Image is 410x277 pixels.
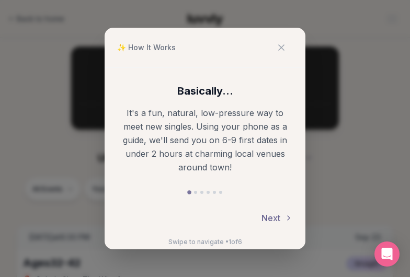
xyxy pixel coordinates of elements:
button: Next [261,206,293,229]
h3: Basically... [117,85,293,98]
p: It's a fun, natural, low-pressure way to meet new singles. Using your phone as a guide, we'll sen... [121,106,289,174]
p: Swipe to navigate • 1 of 6 [117,238,293,246]
span: ✨ How It Works [117,42,176,53]
div: Open Intercom Messenger [374,241,400,267]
